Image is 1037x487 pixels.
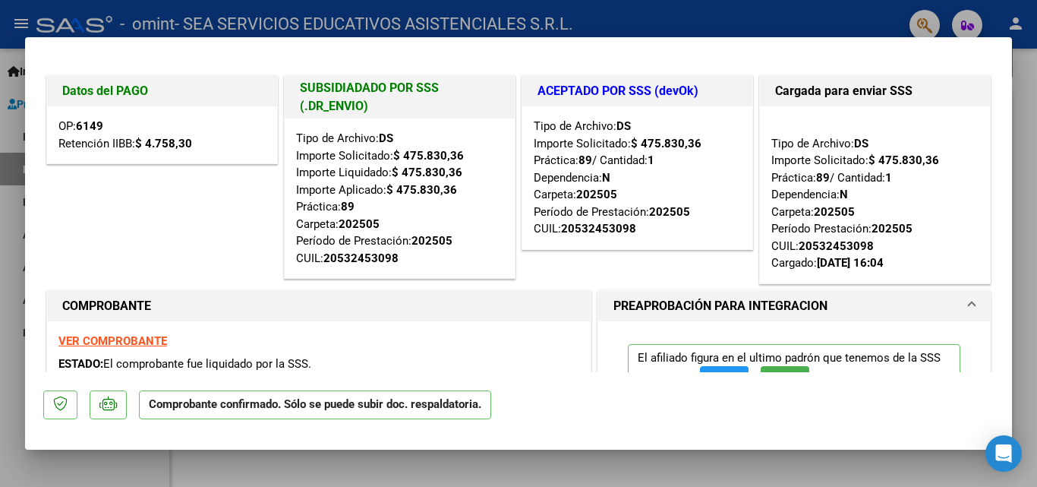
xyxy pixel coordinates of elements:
strong: DS [854,137,868,150]
strong: COMPROBANTE [62,299,151,313]
strong: 202505 [814,205,855,219]
button: SSS [761,366,809,394]
h1: ACEPTADO POR SSS (devOk) [537,82,737,100]
strong: 1 [648,153,654,167]
strong: 202505 [411,234,452,248]
strong: 202505 [576,188,617,201]
button: FTP [700,366,749,394]
strong: DS [379,131,393,145]
div: Tipo de Archivo: Importe Solicitado: Práctica: / Cantidad: Dependencia: Carpeta: Período Prestaci... [771,118,979,272]
strong: 202505 [339,217,380,231]
strong: [DATE] 16:04 [817,256,884,270]
span: El comprobante fue liquidado por la SSS. [103,357,311,371]
strong: 89 [578,153,592,167]
strong: N [602,171,610,185]
strong: 89 [341,200,355,213]
h1: SUBSIDIADADO POR SSS (.DR_ENVIO) [300,79,500,115]
strong: 1 [885,171,892,185]
strong: 89 [816,171,830,185]
span: OP: [58,119,103,133]
div: 20532453098 [323,250,399,267]
strong: $ 475.830,36 [868,153,939,167]
strong: $ 475.830,36 [631,137,701,150]
mat-expansion-panel-header: PREAPROBACIÓN PARA INTEGRACION [598,291,990,321]
strong: $ 475.830,36 [386,183,457,197]
div: Tipo de Archivo: Importe Solicitado: Importe Liquidado: Importe Aplicado: Práctica: Carpeta: Perí... [296,130,503,267]
h1: Datos del PAGO [62,82,262,100]
strong: $ 475.830,36 [392,166,462,179]
span: ESTADO: [58,357,103,371]
span: Retención IIBB: [58,137,192,150]
a: VER COMPROBANTE [58,334,167,348]
p: Comprobante confirmado. Sólo se puede subir doc. respaldatoria. [139,391,491,420]
strong: 202505 [872,222,912,236]
div: 20532453098 [561,220,636,238]
strong: 6149 [76,119,103,133]
strong: 202505 [649,205,690,219]
strong: N [840,188,848,201]
h1: Cargada para enviar SSS [775,82,975,100]
div: Tipo de Archivo: Importe Solicitado: Práctica: / Cantidad: Dependencia: Carpeta: Período de Prest... [534,118,741,238]
h1: PREAPROBACIÓN PARA INTEGRACION [613,297,827,315]
strong: $ 475.830,36 [393,149,464,163]
strong: DS [616,119,631,133]
div: 20532453098 [799,238,874,255]
div: Open Intercom Messenger [985,435,1022,472]
strong: $ 4.758,30 [135,137,192,150]
p: El afiliado figura en el ultimo padrón que tenemos de la SSS de [628,344,960,401]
